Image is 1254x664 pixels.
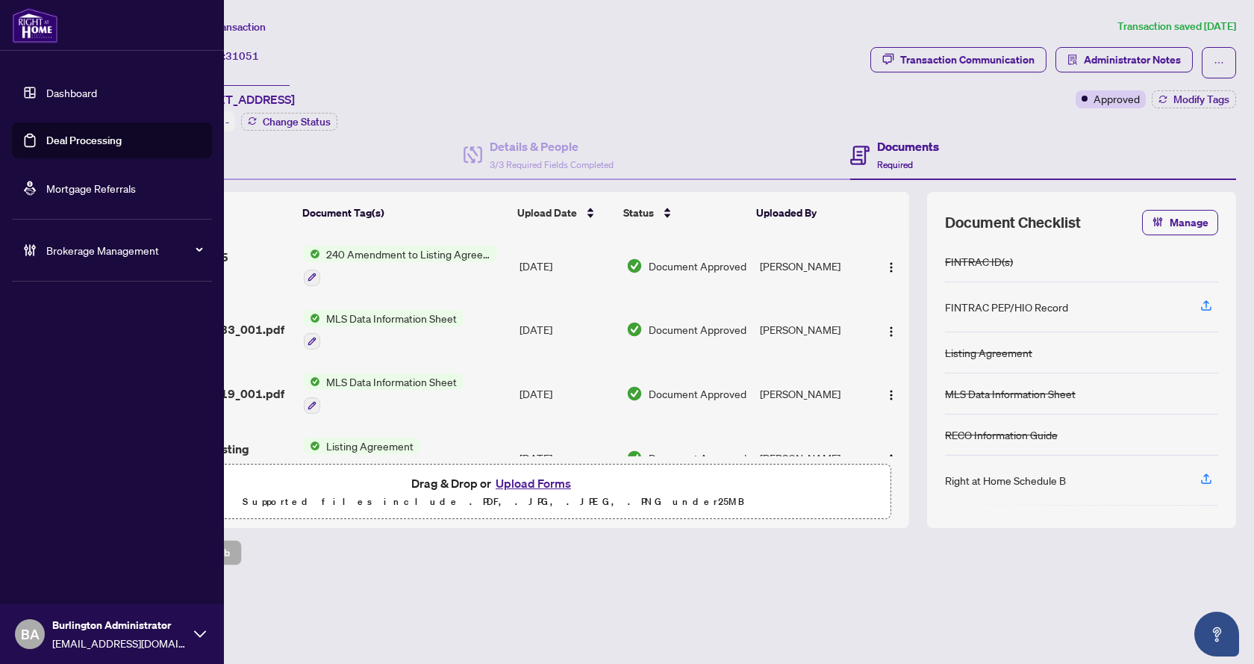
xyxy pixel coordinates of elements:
th: Status [617,192,750,234]
a: Deal Processing [46,134,122,147]
th: Uploaded By [750,192,867,234]
img: Document Status [626,258,643,274]
td: [DATE] [514,426,620,490]
td: [PERSON_NAME] [754,426,872,490]
img: Status Icon [304,373,320,390]
span: Change Status [263,117,331,127]
div: Transaction Communication [900,48,1035,72]
span: 31051 [225,49,259,63]
th: Upload Date [511,192,617,234]
td: [DATE] [514,234,620,298]
button: Upload Forms [491,474,575,493]
img: Status Icon [304,310,320,326]
img: Logo [885,326,897,338]
article: Transaction saved [DATE] [1117,18,1236,35]
a: Mortgage Referrals [46,181,136,195]
span: Document Checklist [945,212,1081,233]
span: Modify Tags [1173,94,1229,105]
button: Transaction Communication [870,47,1046,72]
button: Manage [1142,210,1218,235]
img: logo [12,7,58,43]
div: Listing Agreement [945,344,1032,361]
button: Open asap [1194,612,1239,657]
td: [PERSON_NAME] [754,362,872,426]
button: Status Icon240 Amendment to Listing Agreement - Authority to Offer for Sale Price Change/Extensio... [304,246,497,286]
img: Logo [885,261,897,273]
a: Dashboard [46,86,97,99]
img: Logo [885,389,897,401]
td: [PERSON_NAME] [754,234,872,298]
span: - [225,115,229,128]
button: Logo [879,254,903,278]
div: FINTRAC ID(s) [945,253,1013,270]
span: solution [1067,55,1078,65]
span: View Transaction [186,20,266,34]
img: Document Status [626,385,643,402]
p: Supported files include .PDF, .JPG, .JPEG, .PNG under 25 MB [105,493,882,511]
span: Document Approved [649,258,746,274]
span: Document Approved [649,321,746,338]
img: Status Icon [304,438,320,454]
img: Document Status [626,321,643,338]
span: BA [21,624,40,645]
button: Logo [879,382,903,406]
td: [DATE] [514,362,620,426]
button: Status IconMLS Data Information Sheet [304,310,463,350]
span: Upload Date [517,205,577,221]
button: Logo [879,446,903,470]
td: [DATE] [514,298,620,362]
span: MLS Data Information Sheet [320,373,463,390]
button: Logo [879,317,903,341]
td: [PERSON_NAME] [754,298,872,362]
span: Listing Agreement [320,438,419,454]
img: Status Icon [304,246,320,262]
button: Administrator Notes [1055,47,1193,72]
button: Status IconMLS Data Information Sheet [304,373,463,414]
div: RECO Information Guide [945,426,1058,443]
h4: Details & People [490,137,614,155]
div: Right at Home Schedule B [945,472,1066,488]
img: Document Status [626,450,643,466]
button: Modify Tags [1152,90,1236,108]
span: [EMAIL_ADDRESS][DOMAIN_NAME] [52,635,187,651]
span: Document Approved [649,385,746,402]
h4: Documents [877,137,939,155]
span: [STREET_ADDRESS] [185,90,295,108]
span: Status [623,205,654,221]
span: ellipsis [1214,58,1224,68]
span: Required [877,159,913,170]
th: Document Tag(s) [296,192,511,234]
span: 240 Amendment to Listing Agreement - Authority to Offer for Sale Price Change/Extension/Amendment(s) [320,246,497,262]
span: Drag & Drop or [411,474,575,493]
span: Document Approved [649,450,746,466]
img: Logo [885,453,897,465]
span: Drag & Drop orUpload FormsSupported files include .PDF, .JPG, .JPEG, .PNG under25MB [96,465,890,520]
div: MLS Data Information Sheet [945,385,1076,402]
span: Manage [1170,211,1208,235]
span: Brokerage Management [46,242,202,258]
button: Status IconListing Agreement [304,438,419,478]
span: MLS Data Information Sheet [320,310,463,326]
span: Burlington Administrator [52,617,187,633]
div: FINTRAC PEP/HIO Record [945,299,1068,315]
span: Approved [1094,90,1140,107]
span: 3/3 Required Fields Completed [490,159,614,170]
button: Change Status [241,113,337,131]
span: Administrator Notes [1084,48,1181,72]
